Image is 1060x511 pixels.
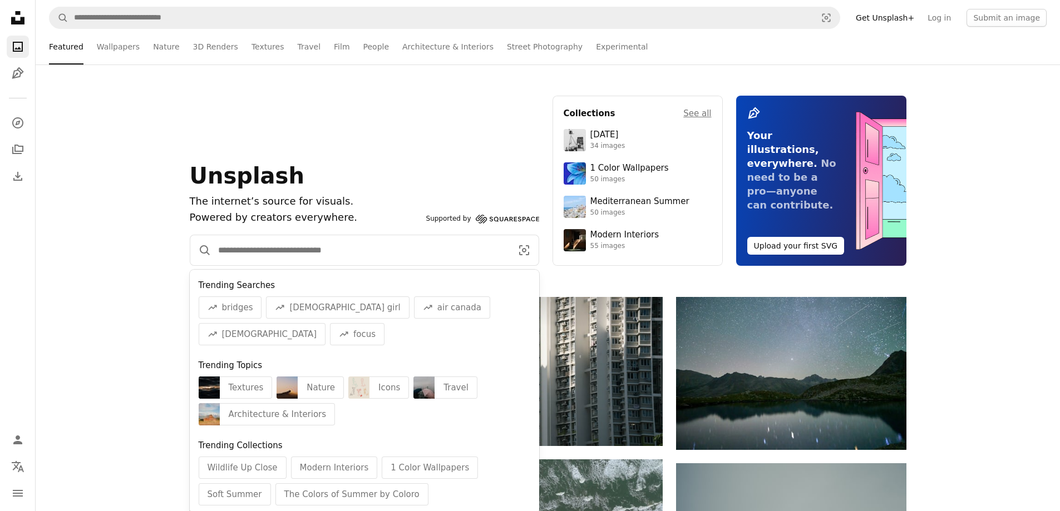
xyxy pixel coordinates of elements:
[199,360,263,370] span: Trending Topics
[967,9,1047,27] button: Submit an image
[193,29,238,65] a: 3D Renders
[222,328,317,341] span: [DEMOGRAPHIC_DATA]
[49,7,840,29] form: Find visuals sitewide
[564,129,712,151] a: [DATE]34 images
[334,29,349,65] a: Film
[413,376,435,399] img: premium_photo-1756177506526-26fb2a726f4a
[683,107,711,120] a: See all
[564,162,586,185] img: premium_photo-1688045582333-c8b6961773e0
[153,29,179,65] a: Nature
[590,242,659,251] div: 55 images
[7,482,29,504] button: Menu
[7,112,29,134] a: Explore
[507,29,583,65] a: Street Photography
[291,457,378,479] div: Modern Interiors
[590,175,669,184] div: 50 images
[590,230,659,241] div: Modern Interiors
[289,301,400,314] span: [DEMOGRAPHIC_DATA] girl
[50,7,68,28] button: Search Unsplash
[747,130,819,169] span: Your illustrations, everywhere.
[590,209,689,217] div: 50 images
[590,196,689,207] div: Mediterranean Summer
[252,29,284,65] a: Textures
[7,429,29,451] a: Log in / Sign up
[7,7,29,31] a: Home — Unsplash
[747,237,845,255] button: Upload your first SVG
[199,280,275,290] span: Trending Searches
[369,376,409,399] div: Icons
[564,129,586,151] img: photo-1682590564399-95f0109652fe
[747,157,836,211] span: No need to be a pro—anyone can contribute.
[348,376,369,399] img: premium_vector-1733668890003-56bd9f5b2835
[275,483,428,505] div: The Colors of Summer by Coloro
[353,328,376,341] span: focus
[921,9,958,27] a: Log in
[297,29,321,65] a: Travel
[437,301,481,314] span: air canada
[564,107,615,120] h4: Collections
[220,403,336,425] div: Architecture & Interiors
[199,403,220,425] img: premium_photo-1755882951561-7164bd8427a2
[7,62,29,85] a: Illustrations
[222,301,253,314] span: bridges
[190,235,211,265] button: Search Unsplash
[190,194,422,210] h1: The internet’s source for visuals.
[382,457,478,479] div: 1 Color Wallpapers
[277,376,298,399] img: premium_photo-1751520788468-d3b7b4b94a8e
[435,376,477,399] div: Travel
[190,163,304,188] span: Unsplash
[7,36,29,58] a: Photos
[426,212,539,226] a: Supported by
[7,138,29,161] a: Collections
[564,229,586,251] img: premium_photo-1747189286942-bc91257a2e39
[190,235,539,266] form: Find visuals sitewide
[220,376,273,399] div: Textures
[564,229,712,251] a: Modern Interiors55 images
[7,455,29,478] button: Language
[590,142,625,151] div: 34 images
[564,196,712,218] a: Mediterranean Summer50 images
[813,7,840,28] button: Visual search
[97,29,140,65] a: Wallpapers
[590,130,625,141] div: [DATE]
[676,297,906,450] img: Starry night sky over a calm mountain lake
[433,366,663,376] a: Tall apartment buildings with many windows and balconies.
[298,376,344,399] div: Nature
[564,196,586,218] img: premium_photo-1688410049290-d7394cc7d5df
[190,210,422,226] p: Powered by creators everywhere.
[510,235,539,265] button: Visual search
[676,368,906,378] a: Starry night sky over a calm mountain lake
[564,162,712,185] a: 1 Color Wallpapers50 images
[363,29,390,65] a: People
[7,165,29,187] a: Download History
[590,163,669,174] div: 1 Color Wallpapers
[596,29,648,65] a: Experimental
[199,376,220,399] img: photo-1756232684964-09e6bee67c30
[433,297,663,446] img: Tall apartment buildings with many windows and balconies.
[199,440,283,450] span: Trending Collections
[402,29,494,65] a: Architecture & Interiors
[849,9,921,27] a: Get Unsplash+
[199,457,287,479] div: Wildlife Up Close
[199,483,271,505] div: Soft Summer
